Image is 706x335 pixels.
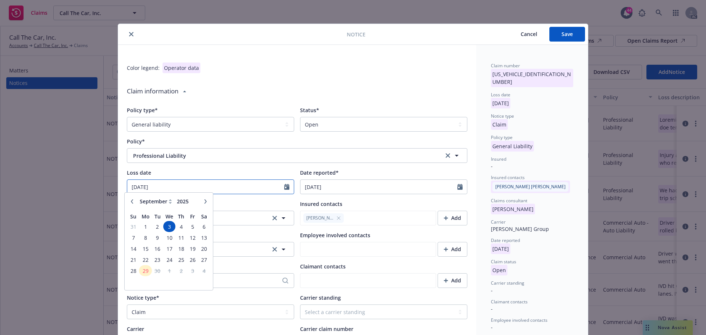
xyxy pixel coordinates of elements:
[491,100,510,107] span: [DATE]
[175,243,187,254] td: 18
[521,31,537,38] span: Cancel
[491,237,520,243] span: Date reported
[176,266,186,275] span: 2
[164,255,175,264] span: 24
[187,265,198,276] td: 3
[491,121,508,128] span: Claim
[128,243,139,254] td: 14
[127,30,136,39] button: close
[199,221,210,232] td: 6
[187,276,198,287] td: empty-day-cell
[491,324,493,331] span: -
[491,305,493,312] span: -
[491,134,513,140] span: Policy type
[491,183,570,190] span: [PERSON_NAME] [PERSON_NAME]
[187,254,198,265] td: 26
[199,233,209,242] span: 13
[491,225,573,233] div: [PERSON_NAME] Group
[199,265,210,276] td: 4
[300,263,346,270] span: Claimant contacts
[300,180,457,194] input: MM/DD/YYYY
[139,265,151,276] td: 29
[491,206,535,213] span: [PERSON_NAME]
[491,299,528,305] span: Claimant contacts
[188,266,197,275] span: 3
[199,244,209,253] span: 20
[152,265,163,276] td: 30
[199,266,209,275] span: 4
[128,254,139,265] td: 21
[139,221,151,232] td: 1
[491,63,520,69] span: Claim number
[491,69,573,87] p: [US_VEHICLE_IDENTIFICATION_NUMBER]
[163,232,175,243] td: 10
[491,98,510,108] p: [DATE]
[190,213,195,220] span: Fr
[175,265,187,276] td: 2
[509,27,549,42] button: Cancel
[152,221,163,232] td: 2
[438,211,467,225] button: Add
[457,184,463,190] button: Calendar
[128,244,138,253] span: 14
[127,325,144,332] span: Carrier
[127,107,158,114] span: Policy type*
[188,222,197,231] span: 5
[127,294,159,301] span: Notice type*
[347,31,366,38] span: Notice
[128,265,139,276] td: 28
[130,213,136,220] span: Su
[491,245,510,252] span: [DATE]
[127,138,145,145] span: Policy*
[133,152,420,160] span: Professional Liability
[154,213,161,220] span: Tu
[438,242,467,257] button: Add
[139,243,151,254] td: 15
[549,27,585,42] button: Save
[188,255,197,264] span: 26
[152,254,163,265] td: 23
[270,245,279,254] a: clear selection
[491,243,510,254] p: [DATE]
[491,280,524,286] span: Carrier standing
[175,254,187,265] td: 25
[199,243,210,254] td: 20
[163,221,175,232] td: 3
[300,200,342,207] span: Insured contacts
[128,266,138,275] span: 28
[163,63,200,73] div: Operator data
[444,242,461,256] div: Add
[201,213,207,220] span: Sa
[176,233,186,242] span: 11
[175,232,187,243] td: 11
[491,317,548,323] span: Employee involved contacts
[153,244,163,253] span: 16
[188,244,197,253] span: 19
[491,143,534,150] span: General Liability
[175,276,187,287] td: empty-day-cell
[270,214,279,222] a: clear selection
[491,141,534,152] p: General Liability
[153,266,163,275] span: 30
[491,219,506,225] span: Carrier
[438,273,467,288] button: Add
[199,255,209,264] span: 27
[199,254,210,265] td: 27
[128,276,139,287] td: empty-day-cell
[165,213,173,220] span: We
[491,113,514,119] span: Notice type
[491,119,508,130] p: Claim
[128,233,138,242] span: 7
[300,232,370,239] span: Employee involved contacts
[152,243,163,254] td: 16
[163,254,175,265] td: 24
[300,294,341,301] span: Carrier standing
[491,156,506,162] span: Insured
[140,255,151,264] span: 22
[284,184,289,190] svg: Calendar
[199,276,210,287] td: empty-day-cell
[491,163,493,170] span: -
[128,221,139,232] td: 31
[153,222,163,231] span: 2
